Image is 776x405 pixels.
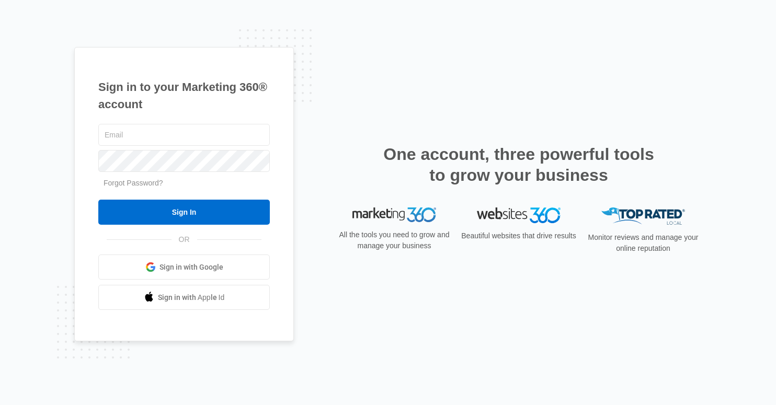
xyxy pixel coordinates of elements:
[104,179,163,187] a: Forgot Password?
[98,254,270,280] a: Sign in with Google
[98,200,270,225] input: Sign In
[477,207,561,223] img: Websites 360
[601,207,685,225] img: Top Rated Local
[98,124,270,146] input: Email
[159,262,223,273] span: Sign in with Google
[98,78,270,113] h1: Sign in to your Marketing 360® account
[158,292,225,303] span: Sign in with Apple Id
[172,234,197,245] span: OR
[380,144,657,186] h2: One account, three powerful tools to grow your business
[336,229,453,251] p: All the tools you need to grow and manage your business
[585,232,702,254] p: Monitor reviews and manage your online reputation
[352,207,436,222] img: Marketing 360
[98,285,270,310] a: Sign in with Apple Id
[460,230,577,241] p: Beautiful websites that drive results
